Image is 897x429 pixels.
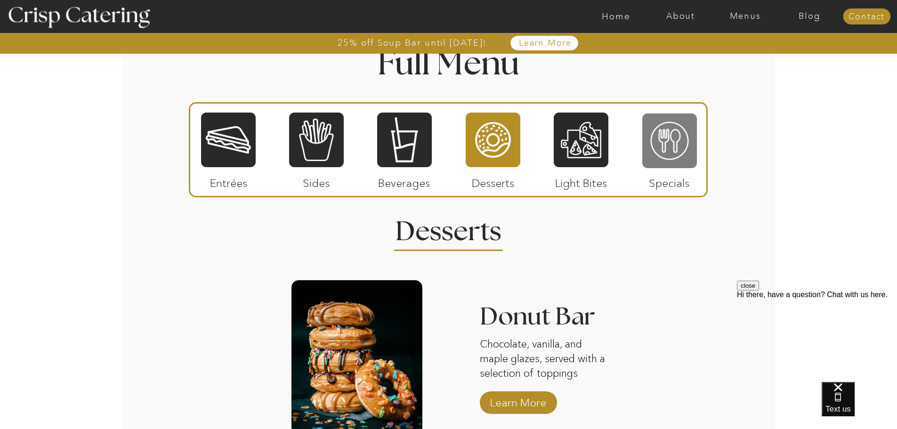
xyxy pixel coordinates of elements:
iframe: podium webchat widget bubble [822,382,897,429]
p: Specials [638,167,701,194]
p: Beverages [373,167,436,194]
p: Chocolate, vanilla, and maple glazes, served with a selection of toppings [480,337,611,382]
a: Learn More [487,387,550,414]
h1: Full Menu [318,48,580,76]
a: Menus [713,12,777,21]
p: Entrées [197,167,260,194]
h3: Donut Bar [480,305,643,333]
p: Desserts [462,167,525,194]
a: About [648,12,713,21]
a: 25% off Soup Bar until [DATE]! [304,38,521,48]
p: Light Bites [550,167,613,194]
a: Blog [777,12,842,21]
p: Sides [285,167,347,194]
a: Contact [843,12,890,22]
iframe: podium webchat widget prompt [737,281,897,394]
a: Learn More [497,39,594,48]
h2: Desserts [388,219,510,237]
a: Home [584,12,648,21]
